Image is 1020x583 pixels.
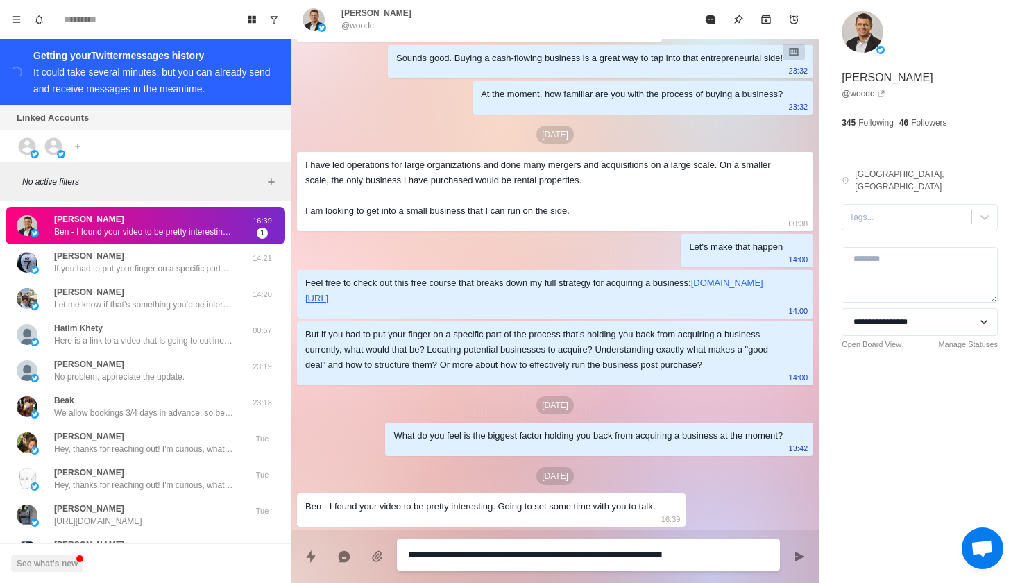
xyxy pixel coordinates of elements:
[297,543,325,571] button: Quick replies
[54,394,74,407] p: Beak
[842,87,885,100] a: @woodc
[245,325,280,337] p: 00:57
[54,286,124,298] p: [PERSON_NAME]
[263,8,285,31] button: Show unread conversations
[899,117,908,129] p: 46
[28,8,50,31] button: Notifications
[911,117,946,129] p: Followers
[57,150,65,158] img: picture
[17,324,37,345] img: picture
[789,63,808,78] p: 23:32
[536,126,574,144] p: [DATE]
[17,432,37,453] img: picture
[962,527,1003,569] a: Open chat
[245,397,280,409] p: 23:18
[697,6,724,33] button: Mark as read
[263,174,280,190] button: Add filters
[303,8,325,31] img: picture
[842,69,933,86] p: [PERSON_NAME]
[54,358,124,371] p: [PERSON_NAME]
[17,468,37,489] img: picture
[17,541,37,561] img: picture
[689,239,783,255] div: Let's make that happen
[17,505,37,525] img: picture
[54,430,124,443] p: [PERSON_NAME]
[318,24,326,32] img: picture
[31,266,39,274] img: picture
[789,99,808,115] p: 23:32
[54,322,103,335] p: Hatim Khety
[536,467,574,485] p: [DATE]
[31,518,39,527] img: picture
[69,138,86,155] button: Add account
[17,396,37,417] img: picture
[17,360,37,381] img: picture
[789,216,808,231] p: 00:38
[33,67,271,94] div: It could take several minutes, but you can already send and receive messages in the meantime.
[305,276,783,306] div: Feel free to check out this free course that breaks down my full strategy for acquiring a business:
[364,543,391,571] button: Add media
[54,335,235,347] p: Here is a link to a video that is going to outline in more depth, what we do and how we can help,...
[31,338,39,346] img: picture
[54,226,235,238] p: Ben - I found your video to be pretty interesting. Going to set some time with you to talk.
[245,469,280,481] p: Tue
[536,396,574,414] p: [DATE]
[54,213,124,226] p: [PERSON_NAME]
[31,150,39,158] img: picture
[245,433,280,445] p: Tue
[842,117,856,129] p: 345
[724,6,752,33] button: Pin
[858,117,894,129] p: Following
[54,479,235,491] p: Hey, thanks for reaching out! I'm curious, what ultimately has you interested in acquiring a cash...
[31,374,39,382] img: picture
[31,229,39,237] img: picture
[31,482,39,491] img: picture
[341,7,411,19] p: [PERSON_NAME]
[855,168,998,193] p: [GEOGRAPHIC_DATA], [GEOGRAPHIC_DATA]
[785,543,813,571] button: Send message
[752,6,780,33] button: Archive
[54,443,235,455] p: Hey, thanks for reaching out! I'm curious, what ultimately has you interested in acquiring a cash...
[257,228,268,239] span: 1
[938,339,998,350] a: Manage Statuses
[17,111,89,125] p: Linked Accounts
[245,361,280,373] p: 23:19
[17,288,37,309] img: picture
[245,289,280,301] p: 14:20
[33,47,274,64] div: Getting your Twitter messages history
[54,262,235,275] p: If you had to put your finger on a specific part of the process that’s holding you back from acqu...
[330,543,358,571] button: Reply with AI
[22,176,263,188] p: No active filters
[245,215,280,227] p: 16:39
[789,252,808,267] p: 14:00
[396,51,783,66] div: Sounds good. Buying a cash-flowing business is a great way to tap into that entrepreneurial side!
[661,512,681,527] p: 16:39
[17,215,37,236] img: picture
[341,19,374,32] p: @woodc
[305,327,783,373] div: But if you had to put your finger on a specific part of the process that’s holding you back from ...
[17,252,37,273] img: picture
[245,541,280,553] p: Tue
[789,370,808,385] p: 14:00
[54,539,126,551] p: [PERSON_NAME].
[842,339,901,350] a: Open Board View
[305,158,783,219] div: I have led operations for large organizations and done many mergers and acquisitions on a large s...
[54,250,124,262] p: [PERSON_NAME]
[245,505,280,517] p: Tue
[393,428,783,443] div: What do you feel is the biggest factor holding you back from acquiring a business at the moment?
[31,302,39,310] img: picture
[54,515,142,527] p: [URL][DOMAIN_NAME]
[54,502,124,515] p: [PERSON_NAME]
[789,303,808,319] p: 14:00
[481,87,783,102] div: At the moment, how familiar are you with the process of buying a business?
[31,446,39,455] img: picture
[780,6,808,33] button: Add reminder
[6,8,28,31] button: Menu
[54,371,185,383] p: No problem, appreciate the update.
[54,298,235,311] p: Let me know if that’s something you’d be interested in and I can set you up on a call with my con...
[789,441,808,456] p: 13:42
[876,46,885,54] img: picture
[31,410,39,419] img: picture
[11,555,83,572] button: See what's new
[241,8,263,31] button: Board View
